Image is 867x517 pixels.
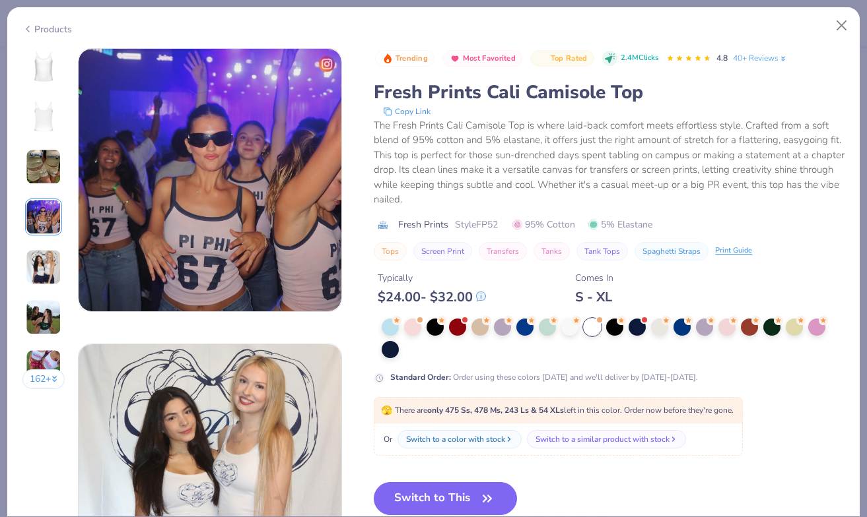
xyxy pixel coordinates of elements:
div: Fresh Prints Cali Camisole Top [374,80,845,105]
span: Or [381,433,392,445]
img: User generated content [26,149,61,185]
span: 5% Elastane [588,218,652,231]
div: 4.8 Stars [666,48,711,69]
button: Spaghetti Straps [635,242,709,260]
strong: Standard Order : [390,372,451,382]
span: Most Favorited [463,55,516,62]
div: $ 24.00 - $ 32.00 [378,289,486,305]
a: 40+ Reviews [733,52,788,64]
img: brand logo [374,220,392,230]
div: Comes In [575,271,613,285]
img: Trending sort [382,53,393,64]
button: Badge Button [442,50,522,67]
img: User generated content [26,350,61,385]
img: Top Rated sort [538,53,548,64]
span: Fresh Prints [398,218,448,231]
button: Tank Tops [576,242,628,260]
img: 33693768-63d2-4a23-80a5-455e5d912a38 [79,49,341,311]
span: Trending [396,55,428,62]
div: S - XL [575,289,613,305]
div: Switch to a similar product with stock [536,433,670,445]
span: 🫣 [381,404,392,417]
span: Top Rated [551,55,588,62]
img: insta-icon.png [319,56,335,72]
div: Products [22,22,72,36]
button: 162+ [22,369,65,389]
button: copy to clipboard [379,105,434,118]
button: Tops [374,242,407,260]
img: Back [28,101,59,133]
button: Close [829,13,854,38]
button: Switch to a similar product with stock [527,430,686,448]
span: 4.8 [716,53,728,63]
span: 95% Cotton [512,218,575,231]
div: Switch to a color with stock [406,433,505,445]
button: Badge Button [375,50,434,67]
span: 2.4M Clicks [621,53,658,64]
strong: only 475 Ss, 478 Ms, 243 Ls & 54 XLs [427,405,564,415]
button: Switch to This [374,482,517,515]
button: Transfers [479,242,527,260]
span: There are left in this color. Order now before they're gone. [381,405,734,415]
button: Switch to a color with stock [398,430,522,448]
button: Screen Print [413,242,472,260]
div: Order using these colors [DATE] and we'll deliver by [DATE]-[DATE]. [390,371,698,383]
img: Front [28,51,59,82]
img: User generated content [26,249,61,285]
div: The Fresh Prints Cali Camisole Top is where laid-back comfort meets effortless style. Crafted fro... [374,118,845,207]
span: Style FP52 [455,218,498,231]
div: Print Guide [715,245,752,257]
img: User generated content [26,299,61,335]
button: Badge Button [530,50,594,67]
img: User generated content [26,199,61,235]
img: Most Favorited sort [450,53,460,64]
button: Tanks [534,242,570,260]
div: Typically [378,271,486,285]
